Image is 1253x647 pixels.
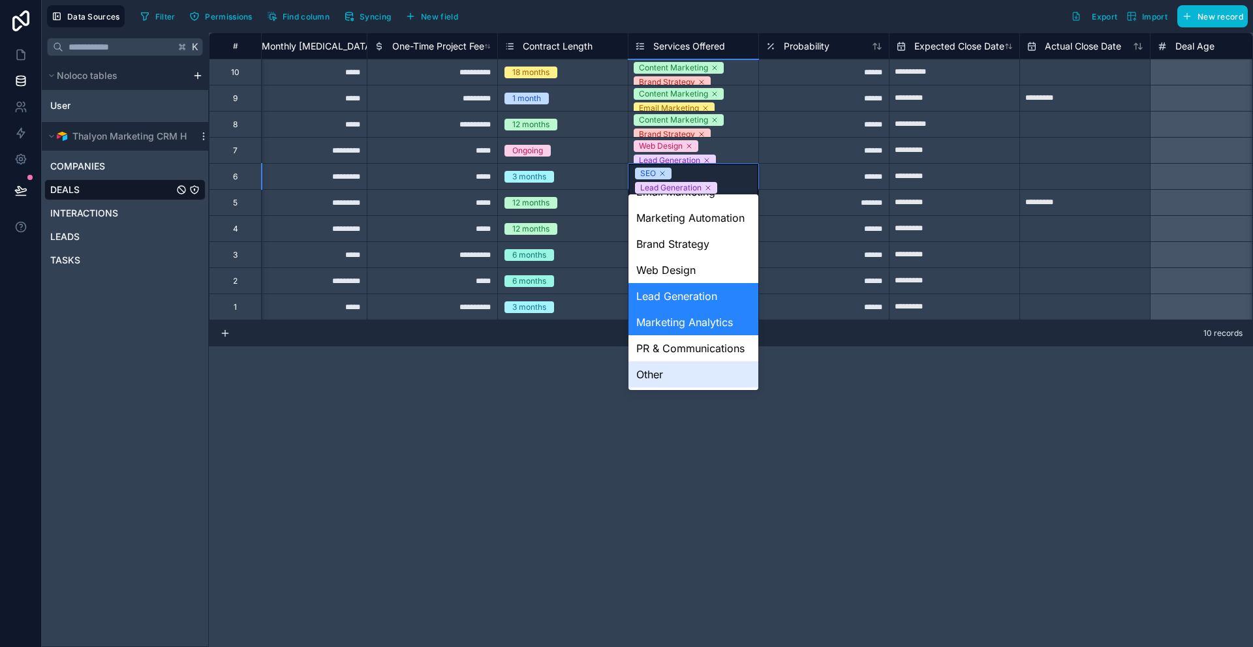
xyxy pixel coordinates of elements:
div: 12 months [512,223,549,235]
div: Marketing Automation [628,205,758,231]
div: Content Marketing [639,88,708,100]
div: # [219,41,251,51]
a: New record [1172,5,1248,27]
span: Monthly [MEDICAL_DATA] [262,40,375,53]
button: Data Sources [47,5,125,27]
span: Deal Age [1175,40,1214,53]
div: Marketing Analytics [628,309,758,335]
div: 12 months [512,119,549,130]
span: One-Time Project Fee [392,40,484,53]
span: Contract Length [523,40,593,53]
span: Data Sources [67,12,120,22]
button: Export [1066,5,1122,27]
div: PR & Communications [628,335,758,361]
div: 3 months [512,301,546,313]
button: New field [401,7,463,26]
span: Syncing [360,12,391,22]
span: Import [1142,12,1168,22]
button: New record [1177,5,1248,27]
div: 10 [231,67,240,78]
a: Permissions [185,7,262,26]
div: Lead Generation [640,182,702,194]
div: Lead Generation [628,283,758,309]
div: 6 months [512,275,546,287]
span: Permissions [205,12,252,22]
span: Find column [283,12,330,22]
div: 1 month [512,93,541,104]
div: SEO [640,168,656,179]
div: 12 months [512,197,549,209]
div: 18 months [512,67,549,78]
div: 3 [233,250,238,260]
div: 1 [234,302,237,312]
div: Ongoing [512,145,543,157]
div: Content Marketing [639,114,708,126]
div: Other [628,361,758,387]
div: 6 months [512,249,546,261]
button: Find column [262,7,334,26]
button: Import [1122,5,1172,27]
div: Brand Strategy [628,231,758,257]
span: Probability [784,40,829,53]
span: Actual Close Date [1045,40,1121,53]
span: Services Offered [653,40,725,53]
div: 2 [233,276,238,286]
div: Email Marketing [639,102,699,114]
div: Brand Strategy [639,128,695,140]
span: New record [1198,12,1243,22]
div: Content Marketing [639,62,708,74]
span: K [191,42,200,52]
button: Filter [135,7,180,26]
span: 10 records [1203,328,1243,339]
div: 6 [233,172,238,182]
span: New field [421,12,458,22]
div: 5 [233,198,238,208]
button: Syncing [339,7,395,26]
div: 9 [233,93,238,104]
span: Expected Close Date [914,40,1004,53]
div: Brand Strategy [639,76,695,88]
div: 3 months [512,171,546,183]
div: Web Design [628,257,758,283]
button: Permissions [185,7,256,26]
a: Syncing [339,7,401,26]
div: 4 [233,224,238,234]
span: Filter [155,12,176,22]
div: Lead Generation [639,155,700,166]
div: 8 [233,119,238,130]
div: 7 [233,145,238,156]
div: Web Design [639,140,683,152]
span: Export [1092,12,1117,22]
